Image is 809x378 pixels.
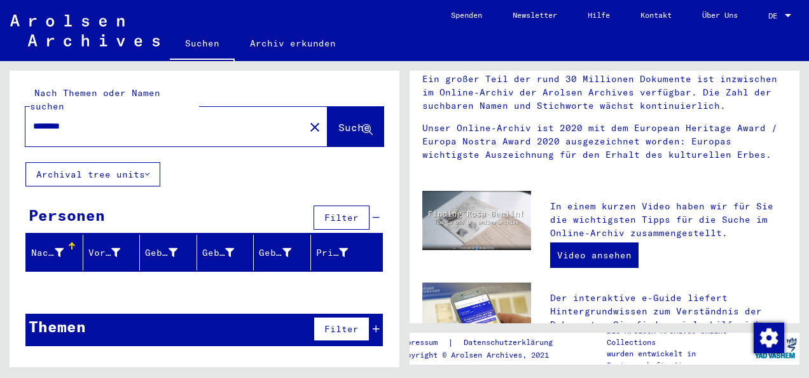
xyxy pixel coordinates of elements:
button: Clear [302,114,328,139]
div: Prisoner # [316,246,349,260]
div: Geburtsdatum [259,242,310,263]
img: Arolsen_neg.svg [10,15,160,46]
p: Copyright © Arolsen Archives, 2021 [398,349,568,361]
button: Filter [314,206,370,230]
mat-icon: close [307,120,322,135]
a: Video ansehen [550,242,639,268]
div: Themen [29,315,86,338]
mat-header-cell: Geburt‏ [197,235,254,270]
div: Vorname [88,242,140,263]
img: yv_logo.png [752,332,799,364]
mat-header-cell: Prisoner # [311,235,383,270]
span: Filter [324,323,359,335]
div: Prisoner # [316,242,368,263]
div: Geburt‏ [202,242,254,263]
mat-header-cell: Geburtsname [140,235,197,270]
a: Datenschutzerklärung [453,336,568,349]
p: Die Arolsen Archives Online-Collections [607,325,750,348]
mat-header-cell: Nachname [26,235,83,270]
div: Geburtsname [145,242,197,263]
div: Geburt‏ [202,246,235,260]
a: Suchen [170,28,235,61]
img: Zustimmung ändern [754,323,784,353]
a: Impressum [398,336,448,349]
button: Archival tree units [25,162,160,186]
span: Filter [324,212,359,223]
button: Filter [314,317,370,341]
span: Suche [338,121,370,134]
div: Vorname [88,246,121,260]
mat-header-cell: Vorname [83,235,141,270]
mat-header-cell: Geburtsdatum [254,235,311,270]
p: Der interaktive e-Guide liefert Hintergrundwissen zum Verständnis der Dokumente. Sie finden viele... [550,291,787,372]
mat-label: Nach Themen oder Namen suchen [30,87,160,112]
span: DE [768,11,782,20]
div: Geburtsdatum [259,246,291,260]
p: wurden entwickelt in Partnerschaft mit [607,348,750,371]
a: Archiv erkunden [235,28,351,59]
img: video.jpg [422,191,531,250]
div: Nachname [31,246,64,260]
div: Zustimmung ändern [753,322,784,353]
button: Suche [328,107,384,146]
div: Nachname [31,242,83,263]
p: Ein großer Teil der rund 30 Millionen Dokumente ist inzwischen im Online-Archiv der Arolsen Archi... [422,73,787,113]
div: | [398,336,568,349]
p: Unser Online-Archiv ist 2020 mit dem European Heritage Award / Europa Nostra Award 2020 ausgezeic... [422,122,787,162]
img: eguide.jpg [422,283,531,355]
p: In einem kurzen Video haben wir für Sie die wichtigsten Tipps für die Suche im Online-Archiv zusa... [550,200,787,240]
div: Personen [29,204,105,227]
div: Geburtsname [145,246,177,260]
